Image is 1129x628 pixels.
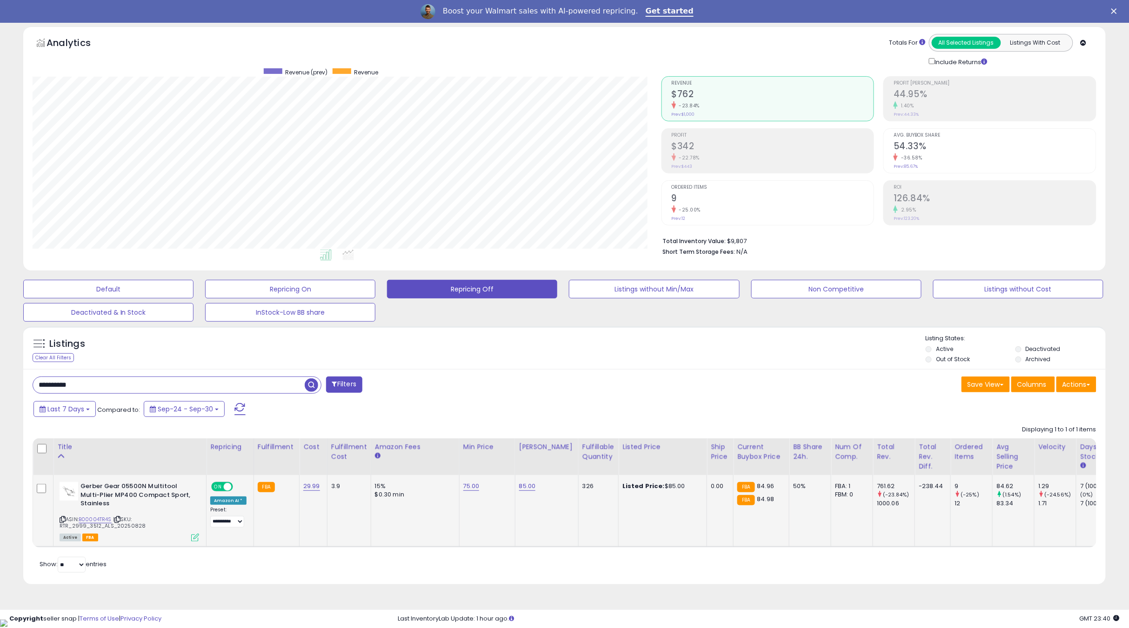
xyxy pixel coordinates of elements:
[82,534,98,542] span: FBA
[894,185,1096,190] span: ROI
[80,482,194,510] b: Gerber Gear 05500N Multitool Multi-Plier MP400 Compact Sport, Stainless
[354,68,379,76] span: Revenue
[996,482,1034,490] div: 84.62
[1056,377,1096,392] button: Actions
[1080,491,1093,498] small: (0%)
[1080,442,1114,462] div: Days In Stock
[569,280,739,298] button: Listings without Min/Max
[894,112,919,117] small: Prev: 44.33%
[894,89,1096,101] h2: 44.95%
[1111,8,1121,14] div: Close
[40,560,107,569] span: Show: entries
[120,614,161,623] a: Privacy Policy
[961,491,979,498] small: (-25%)
[9,615,161,623] div: seller snap | |
[996,442,1030,471] div: Avg Selling Price
[757,482,775,490] span: 84.96
[205,280,375,298] button: Repricing On
[463,442,511,452] div: Min Price
[622,482,665,490] b: Listed Price:
[757,495,775,503] span: 84.98
[60,516,146,529] span: | SKU: RTR_2999_3512_ALS_20250828
[894,216,919,221] small: Prev: 123.20%
[962,377,1010,392] button: Save View
[210,496,247,505] div: Amazon AI *
[49,337,85,350] h5: Listings
[375,452,381,460] small: Amazon Fees.
[375,442,455,452] div: Amazon Fees
[205,303,375,322] button: InStock-Low BB share
[79,516,112,523] a: B00004TR4S
[919,442,947,471] div: Total Rev. Diff.
[582,482,611,490] div: 326
[737,495,755,505] small: FBA
[33,401,96,417] button: Last 7 Days
[1011,377,1055,392] button: Columns
[47,36,109,52] h5: Analytics
[232,483,247,491] span: OFF
[894,164,918,169] small: Prev: 85.67%
[894,193,1096,205] h2: 126.84%
[303,482,320,491] a: 29.99
[398,615,1120,623] div: Last InventoryLab Update: 1 hour ago.
[60,482,78,501] img: 31sf+0-DxnL._SL40_.jpg
[23,303,194,322] button: Deactivated & In Stock
[898,206,916,213] small: 2.95%
[212,483,224,491] span: ON
[663,248,735,256] b: Short Term Storage Fees:
[932,37,1001,49] button: All Selected Listings
[286,68,328,76] span: Revenue (prev)
[210,507,247,528] div: Preset:
[751,280,922,298] button: Non Competitive
[326,377,362,393] button: Filters
[737,247,748,256] span: N/A
[158,404,213,414] span: Sep-24 - Sep-30
[1038,442,1072,452] div: Velocity
[894,133,1096,138] span: Avg. Buybox Share
[663,237,726,245] b: Total Inventory Value:
[672,216,686,221] small: Prev: 12
[672,141,874,153] h2: $342
[793,442,827,462] div: BB Share 24h.
[711,442,729,462] div: Ship Price
[922,56,999,67] div: Include Returns
[1002,491,1021,498] small: (1.54%)
[996,499,1034,508] div: 83.34
[646,7,694,17] a: Get started
[1080,482,1118,490] div: 7 (100%)
[933,280,1103,298] button: Listings without Cost
[210,442,250,452] div: Repricing
[1022,425,1096,434] div: Displaying 1 to 1 of 1 items
[57,442,202,452] div: Title
[258,482,275,492] small: FBA
[421,4,435,19] img: Profile image for Adrian
[375,490,452,499] div: $0.30 min
[955,442,989,462] div: Ordered Items
[672,164,693,169] small: Prev: $443
[1080,462,1086,470] small: Days In Stock.
[672,133,874,138] span: Profit
[737,482,755,492] small: FBA
[258,442,295,452] div: Fulfillment
[303,442,323,452] div: Cost
[33,353,74,362] div: Clear All Filters
[1038,482,1076,490] div: 1.29
[1017,380,1047,389] span: Columns
[80,614,119,623] a: Terms of Use
[835,482,866,490] div: FBA: 1
[622,442,703,452] div: Listed Price
[919,482,943,490] div: -238.44
[1044,491,1071,498] small: (-24.56%)
[672,185,874,190] span: Ordered Items
[894,141,1096,153] h2: 54.33%
[898,154,922,161] small: -36.58%
[676,154,700,161] small: -22.78%
[60,482,199,541] div: ASIN:
[97,405,140,414] span: Compared to:
[1026,345,1061,353] label: Deactivated
[672,89,874,101] h2: $762
[889,39,926,47] div: Totals For
[331,482,364,490] div: 3.9
[47,404,84,414] span: Last 7 Days
[672,81,874,86] span: Revenue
